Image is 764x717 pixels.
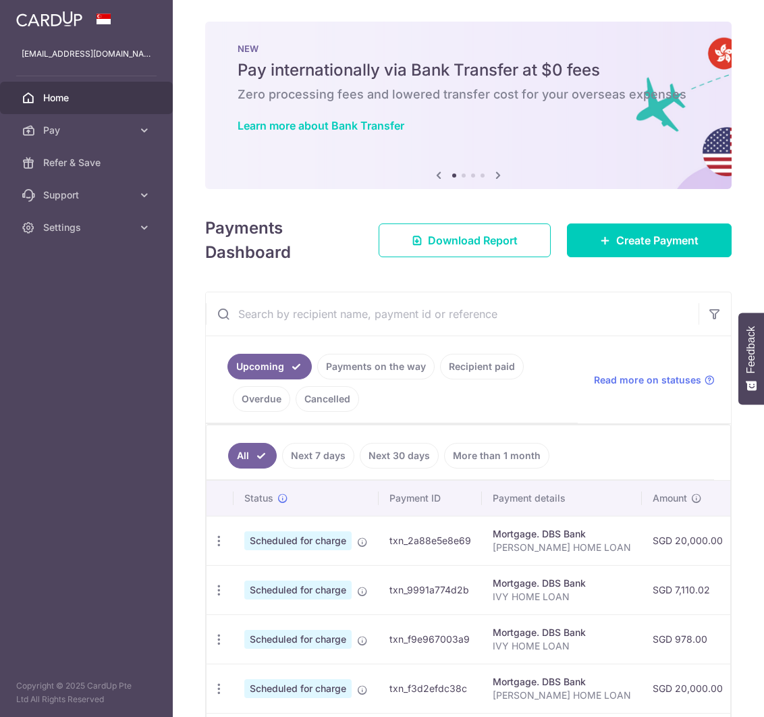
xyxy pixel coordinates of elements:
h6: Zero processing fees and lowered transfer cost for your overseas expenses [238,86,699,103]
td: txn_f9e967003a9 [379,614,482,664]
input: Search by recipient name, payment id or reference [206,292,699,336]
div: Mortgage. DBS Bank [493,626,631,639]
span: Download Report [428,232,518,248]
p: NEW [238,43,699,54]
span: Status [244,492,273,505]
p: [EMAIL_ADDRESS][DOMAIN_NAME] [22,47,151,61]
span: Pay [43,124,132,137]
span: Settings [43,221,132,234]
a: Cancelled [296,386,359,412]
span: Refer & Save [43,156,132,169]
td: txn_2a88e5e8e69 [379,516,482,565]
td: txn_f3d2efdc38c [379,664,482,713]
a: Recipient paid [440,354,524,379]
a: Read more on statuses [594,373,715,387]
span: Scheduled for charge [244,679,352,698]
p: IVY HOME LOAN [493,639,631,653]
td: SGD 20,000.00 [642,516,734,565]
td: SGD 7,110.02 [642,565,734,614]
div: Mortgage. DBS Bank [493,577,631,590]
th: Payment ID [379,481,482,516]
img: CardUp [16,11,82,27]
img: Bank transfer banner [205,22,732,189]
button: Feedback - Show survey [738,313,764,404]
span: Amount [653,492,687,505]
span: Scheduled for charge [244,531,352,550]
span: Support [43,188,132,202]
p: [PERSON_NAME] HOME LOAN [493,689,631,702]
h5: Pay internationally via Bank Transfer at $0 fees [238,59,699,81]
div: Mortgage. DBS Bank [493,527,631,541]
h4: Payments Dashboard [205,216,354,265]
a: Upcoming [227,354,312,379]
a: Download Report [379,223,551,257]
a: Create Payment [567,223,732,257]
p: [PERSON_NAME] HOME LOAN [493,541,631,554]
th: Payment details [482,481,642,516]
a: Learn more about Bank Transfer [238,119,404,132]
a: More than 1 month [444,443,549,469]
span: Scheduled for charge [244,581,352,600]
span: Feedback [745,326,757,373]
a: Next 30 days [360,443,439,469]
a: Overdue [233,386,290,412]
td: txn_9991a774d2b [379,565,482,614]
p: IVY HOME LOAN [493,590,631,604]
a: Payments on the way [317,354,435,379]
span: Read more on statuses [594,373,701,387]
td: SGD 20,000.00 [642,664,734,713]
td: SGD 978.00 [642,614,734,664]
span: Scheduled for charge [244,630,352,649]
a: Next 7 days [282,443,354,469]
a: All [228,443,277,469]
div: Mortgage. DBS Bank [493,675,631,689]
span: Home [43,91,132,105]
span: Create Payment [616,232,699,248]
